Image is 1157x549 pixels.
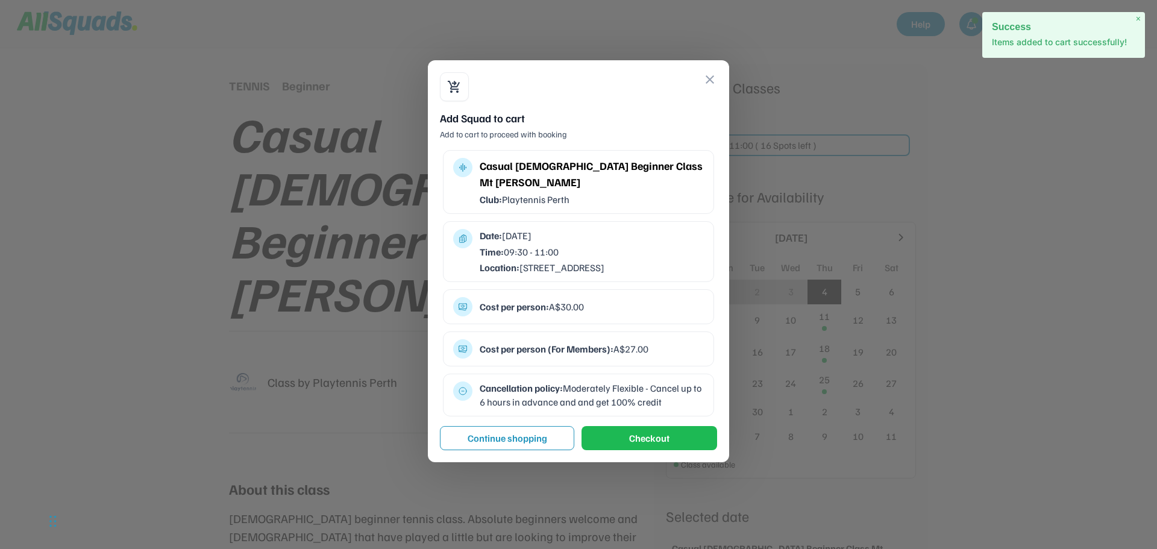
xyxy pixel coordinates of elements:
button: Checkout [582,426,717,450]
h2: Success [992,22,1135,32]
button: multitrack_audio [458,163,468,172]
button: Continue shopping [440,426,574,450]
strong: Cancellation policy: [480,382,563,394]
div: A$27.00 [480,342,704,356]
div: [STREET_ADDRESS] [480,261,704,274]
button: shopping_cart_checkout [447,80,462,94]
div: 09:30 - 11:00 [480,245,704,259]
div: Add to cart to proceed with booking [440,128,717,140]
strong: Location: [480,262,519,274]
span: × [1136,14,1141,24]
div: Casual [DEMOGRAPHIC_DATA] Beginner Class Mt [PERSON_NAME] [480,158,704,190]
p: Items added to cart successfully! [992,36,1135,48]
div: A$30.00 [480,300,704,313]
strong: Date: [480,230,502,242]
strong: Cost per person: [480,301,549,313]
strong: Club: [480,193,502,205]
div: Moderately Flexible - Cancel up to 6 hours in advance and and get 100% credit [480,381,704,409]
strong: Cost per person (For Members): [480,343,613,355]
div: Add Squad to cart [440,111,717,126]
button: close [703,72,717,87]
div: Playtennis Perth [480,193,704,206]
div: [DATE] [480,229,704,242]
strong: Time: [480,246,504,258]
